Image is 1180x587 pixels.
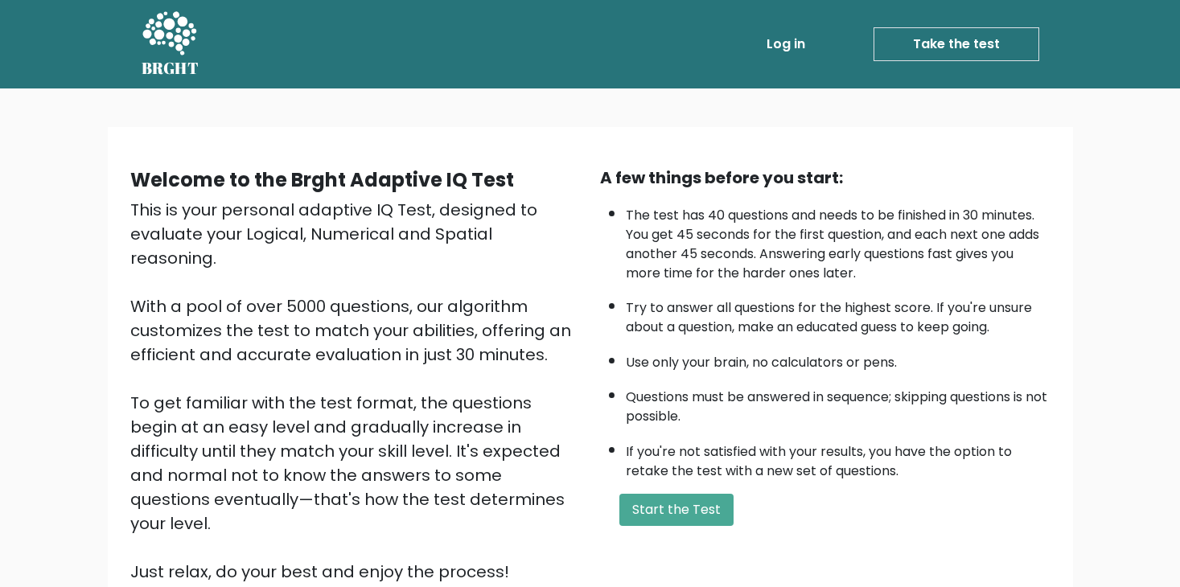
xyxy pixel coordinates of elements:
li: Questions must be answered in sequence; skipping questions is not possible. [626,380,1050,426]
a: Log in [760,28,812,60]
div: A few things before you start: [600,166,1050,190]
b: Welcome to the Brght Adaptive IQ Test [130,166,514,193]
div: This is your personal adaptive IQ Test, designed to evaluate your Logical, Numerical and Spatial ... [130,198,581,584]
a: BRGHT [142,6,199,82]
li: Use only your brain, no calculators or pens. [626,345,1050,372]
li: The test has 40 questions and needs to be finished in 30 minutes. You get 45 seconds for the firs... [626,198,1050,283]
li: Try to answer all questions for the highest score. If you're unsure about a question, make an edu... [626,290,1050,337]
h5: BRGHT [142,59,199,78]
button: Start the Test [619,494,734,526]
a: Take the test [874,27,1039,61]
li: If you're not satisfied with your results, you have the option to retake the test with a new set ... [626,434,1050,481]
